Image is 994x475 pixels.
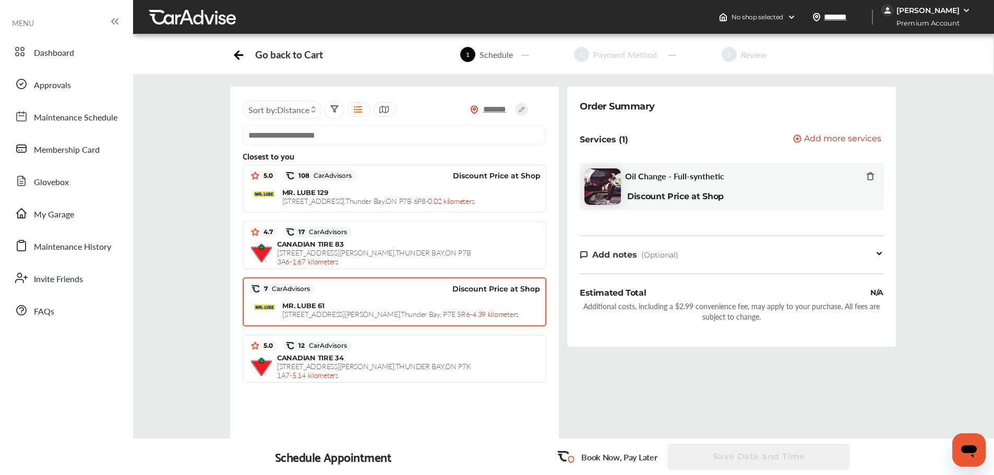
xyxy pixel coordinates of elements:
[9,200,123,227] a: My Garage
[282,301,324,310] span: MR. LUBE 61
[580,301,883,322] div: Additional costs, including a $2.99 convenience fee, may apply to your purchase. All fees are sub...
[581,451,657,463] p: Book Now, Pay Later
[627,191,724,201] b: Discount Price at Shop
[719,13,727,21] img: header-home-logo.8d720a4f.svg
[277,247,471,266] span: [STREET_ADDRESS][PERSON_NAME] , THUNDER BAY , ON P7B 3A6 -
[870,287,883,299] div: N/A
[9,297,123,324] a: FAQs
[872,9,873,25] img: header-divider.bc55588e.svg
[243,151,546,161] div: Closest to you
[896,6,960,15] div: [PERSON_NAME]
[305,228,347,236] span: CarAdvisors
[277,361,471,380] span: [STREET_ADDRESS][PERSON_NAME] , THUNDER BAY , ON P7K 1A7 -
[584,168,621,205] img: oil-change-thumb.jpg
[315,281,540,297] div: Discount Price at Shop
[812,13,821,21] img: location_vector.a44bc228.svg
[251,342,259,350] img: star_icon.59ea9307.svg
[625,171,724,181] span: Oil Change - Full-synthetic
[255,48,322,60] div: Go back to Cart
[251,172,259,180] img: star_icon.59ea9307.svg
[732,13,783,21] span: No shop selected
[275,449,392,464] div: Schedule Appointment
[9,38,123,65] a: Dashboard
[580,99,655,114] div: Order Summary
[251,357,272,375] img: logo-canadian-tire.png
[9,264,123,291] a: Invite Friends
[251,243,272,262] img: logo-canadian-tire.png
[574,47,589,62] span: 2
[305,342,347,349] span: CarAdvisors
[475,48,517,60] div: Schedule
[428,196,474,206] span: 0.02 kilometers
[254,191,274,202] img: logo-mr-lube.png
[589,48,661,60] div: Payment Method
[9,135,123,162] a: Membership Card
[286,228,294,236] img: caradvise_icon.5c74104a.svg
[641,250,678,260] span: (Optional)
[793,135,883,144] a: Add more services
[34,79,71,92] span: Approvals
[12,19,34,27] span: MENU
[592,250,637,260] span: Add notes
[9,167,123,194] a: Glovebox
[881,4,894,17] img: jVpblrzwTbfkPYzPPzSLxeg0AAAAASUVORK5CYII=
[282,196,475,206] span: [STREET_ADDRESS] , Thunder Bay , ON P7B 6P8 -
[737,48,771,60] div: Review
[282,188,328,197] span: MR. LUBE 129
[259,228,273,236] span: 4.7
[34,176,69,189] span: Glovebox
[277,104,309,116] span: Distance
[804,135,881,144] span: Add more services
[277,354,344,362] span: CANADIAN TIRE 34
[580,287,646,299] div: Estimated Total
[292,370,339,380] span: 5.14 kilometers
[472,309,519,319] span: 4.39 kilometers
[294,172,352,180] span: 108
[34,240,111,254] span: Maintenance History
[34,305,54,319] span: FAQs
[282,309,519,319] span: [STREET_ADDRESS][PERSON_NAME] , Thunder Bay , P7E 5R6 -
[962,6,971,15] img: WGsFRI8htEPBVLJbROoPRyZpYNWhNONpIPPETTm6eUC0GeLEiAAAAAElFTkSuQmCC
[248,104,309,116] span: Sort by :
[277,240,344,248] span: CANADIAN TIRE 83
[793,135,881,144] button: Add more services
[34,208,74,222] span: My Garage
[580,135,628,144] p: Services (1)
[34,111,117,125] span: Maintenance Schedule
[294,342,347,350] span: 12
[34,143,100,157] span: Membership Card
[286,342,294,350] img: caradvise_icon.5c74104a.svg
[286,172,294,180] img: caradvise_icon.5c74104a.svg
[34,273,83,286] span: Invite Friends
[882,18,967,29] span: Premium Account
[259,172,273,180] span: 5.0
[952,433,986,467] iframe: Button to launch messaging window
[787,13,796,21] img: header-down-arrow.9dd2ce7d.svg
[9,232,123,259] a: Maintenance History
[470,105,478,114] img: location_vector_orange.38f05af8.svg
[34,46,74,60] span: Dashboard
[260,285,310,293] span: 7
[309,172,352,179] span: CarAdvisors
[251,228,259,236] img: star_icon.59ea9307.svg
[722,47,737,62] span: 3
[580,250,588,259] img: note-icon.db9493fa.svg
[294,228,347,236] span: 17
[460,47,475,62] span: 1
[254,305,275,315] img: logo-mr-lube.png
[252,285,260,293] img: caradvise_icon.5c74104a.svg
[292,256,339,266] span: 1.67 kilometers
[268,285,310,293] span: CarAdvisors
[259,342,273,350] span: 5.0
[9,70,123,98] a: Approvals
[357,168,541,184] div: Discount Price at Shop
[9,103,123,130] a: Maintenance Schedule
